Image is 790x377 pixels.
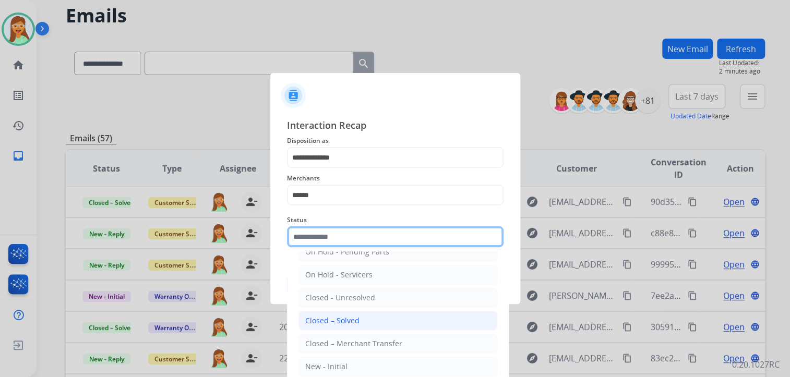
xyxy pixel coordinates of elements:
span: Merchants [287,172,504,185]
span: Interaction Recap [287,118,504,135]
div: New - Initial [305,361,348,372]
p: 0.20.1027RC [732,358,780,371]
span: Status [287,214,504,226]
span: Disposition as [287,135,504,147]
div: Closed – Merchant Transfer [305,338,402,349]
div: Closed - Unresolved [305,293,375,303]
div: On Hold - Servicers [305,270,373,280]
div: Closed – Solved [305,315,360,326]
img: contactIcon [281,83,306,108]
div: On Hold - Pending Parts [305,247,389,257]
